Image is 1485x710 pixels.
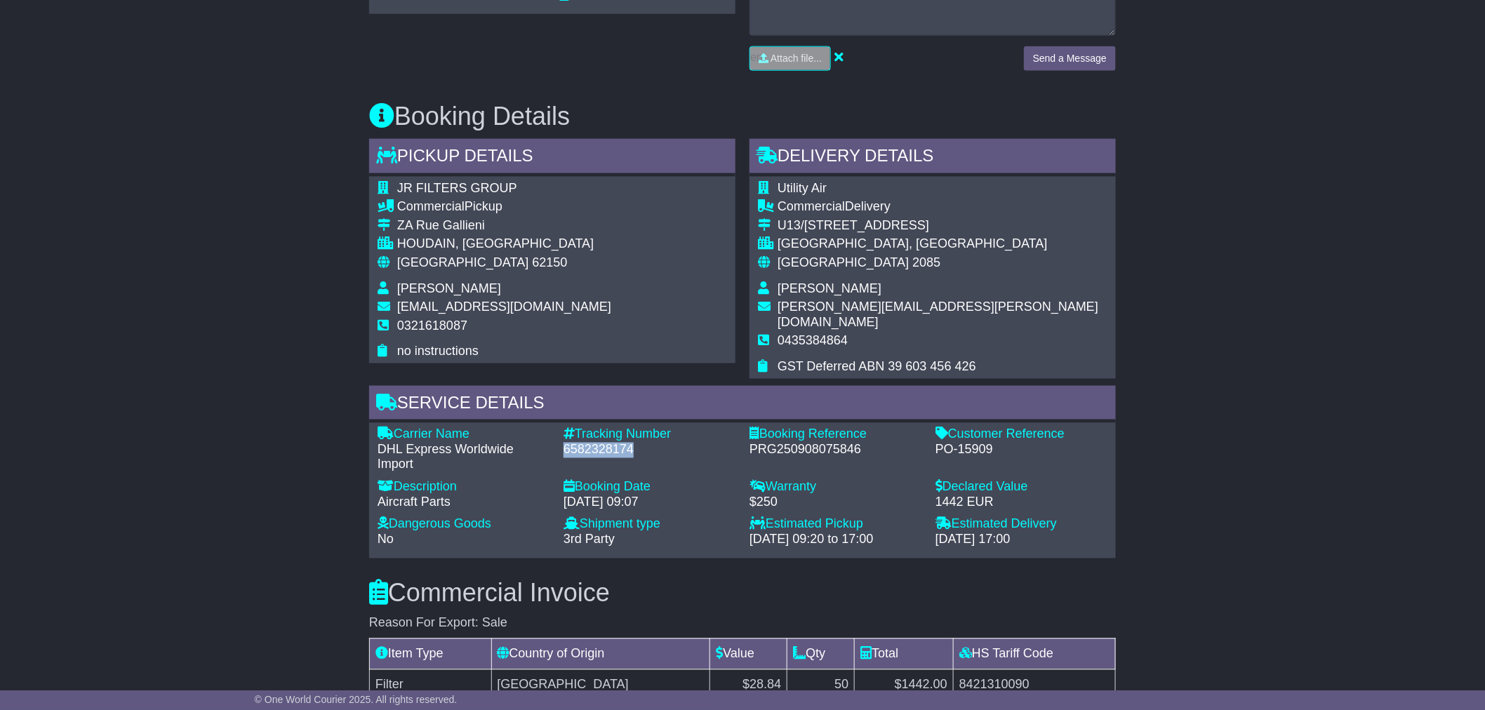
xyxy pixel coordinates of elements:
[778,236,1107,252] div: [GEOGRAPHIC_DATA], [GEOGRAPHIC_DATA]
[370,669,492,700] td: Filter
[710,669,787,700] td: $28.84
[778,333,848,347] span: 0435384864
[491,669,710,700] td: [GEOGRAPHIC_DATA]
[778,359,976,373] span: GST Deferred ABN 39 603 456 426
[750,443,921,458] div: PRG250908075846
[855,638,953,669] td: Total
[369,139,735,177] div: Pickup Details
[397,199,465,213] span: Commercial
[935,532,1107,548] div: [DATE] 17:00
[397,344,479,358] span: no instructions
[397,199,611,215] div: Pickup
[750,427,921,443] div: Booking Reference
[255,694,458,705] span: © One World Courier 2025. All rights reserved.
[855,669,953,700] td: $1442.00
[750,480,921,495] div: Warranty
[778,199,845,213] span: Commercial
[397,181,517,195] span: JR FILTERS GROUP
[378,495,550,511] div: Aircraft Parts
[935,443,1107,458] div: PO-15909
[369,386,1116,424] div: Service Details
[564,517,735,532] div: Shipment type
[935,495,1107,511] div: 1442 EUR
[369,102,1116,130] h3: Booking Details
[778,218,1107,234] div: U13/[STREET_ADDRESS]
[710,638,787,669] td: Value
[378,517,550,532] div: Dangerous Goods
[778,181,827,195] span: Utility Air
[778,281,881,295] span: [PERSON_NAME]
[953,669,1115,700] td: 8421310090
[778,199,1107,215] div: Delivery
[912,255,940,269] span: 2085
[750,532,921,548] div: [DATE] 09:20 to 17:00
[1024,46,1116,71] button: Send a Message
[369,580,1116,608] h3: Commercial Invoice
[397,255,528,269] span: [GEOGRAPHIC_DATA]
[378,443,550,473] div: DHL Express Worldwide Import
[935,480,1107,495] div: Declared Value
[787,638,855,669] td: Qty
[397,236,611,252] div: HOUDAIN, [GEOGRAPHIC_DATA]
[397,319,467,333] span: 0321618087
[564,480,735,495] div: Booking Date
[378,532,394,547] span: No
[564,427,735,443] div: Tracking Number
[564,532,615,547] span: 3rd Party
[935,517,1107,532] div: Estimated Delivery
[787,669,855,700] td: 50
[750,517,921,532] div: Estimated Pickup
[378,427,550,443] div: Carrier Name
[397,300,611,314] span: [EMAIL_ADDRESS][DOMAIN_NAME]
[369,616,1116,631] div: Reason For Export: Sale
[397,281,501,295] span: [PERSON_NAME]
[935,427,1107,443] div: Customer Reference
[750,495,921,511] div: $250
[370,638,492,669] td: Item Type
[564,443,735,458] div: 6582328174
[564,495,735,511] div: [DATE] 09:07
[491,638,710,669] td: Country of Origin
[953,638,1115,669] td: HS Tariff Code
[750,139,1116,177] div: Delivery Details
[778,300,1098,329] span: [PERSON_NAME][EMAIL_ADDRESS][PERSON_NAME][DOMAIN_NAME]
[378,480,550,495] div: Description
[397,218,611,234] div: ZA Rue Gallieni
[778,255,909,269] span: [GEOGRAPHIC_DATA]
[532,255,567,269] span: 62150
